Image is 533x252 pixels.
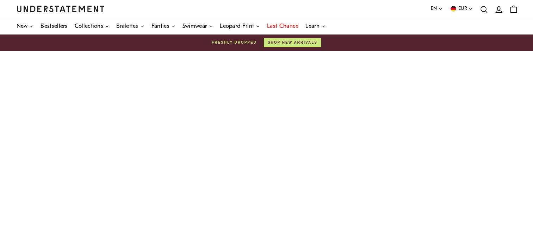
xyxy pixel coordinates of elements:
[458,5,467,13] span: EUR
[17,38,517,47] a: Freshly droppedShop new arrivals
[75,18,109,34] a: Collections
[151,18,175,34] a: Panties
[41,24,67,29] span: Bestsellers
[182,24,207,29] span: Swimwear
[431,5,437,13] span: EN
[182,18,213,34] a: Swimwear
[305,24,320,29] span: Learn
[17,6,105,12] a: Understatement Homepage
[151,24,169,29] span: Panties
[305,18,326,34] a: Learn
[75,24,103,29] span: Collections
[267,24,298,29] span: Last Chance
[431,5,443,13] button: EN
[17,18,34,34] a: New
[17,24,28,29] span: New
[450,5,473,13] button: EUR
[116,24,138,29] span: Bralettes
[220,24,254,29] span: Leopard Print
[267,18,298,34] a: Last Chance
[212,40,257,45] span: Freshly dropped
[41,18,67,34] a: Bestsellers
[116,18,144,34] a: Bralettes
[264,38,321,47] button: Shop new arrivals
[220,18,260,34] a: Leopard Print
